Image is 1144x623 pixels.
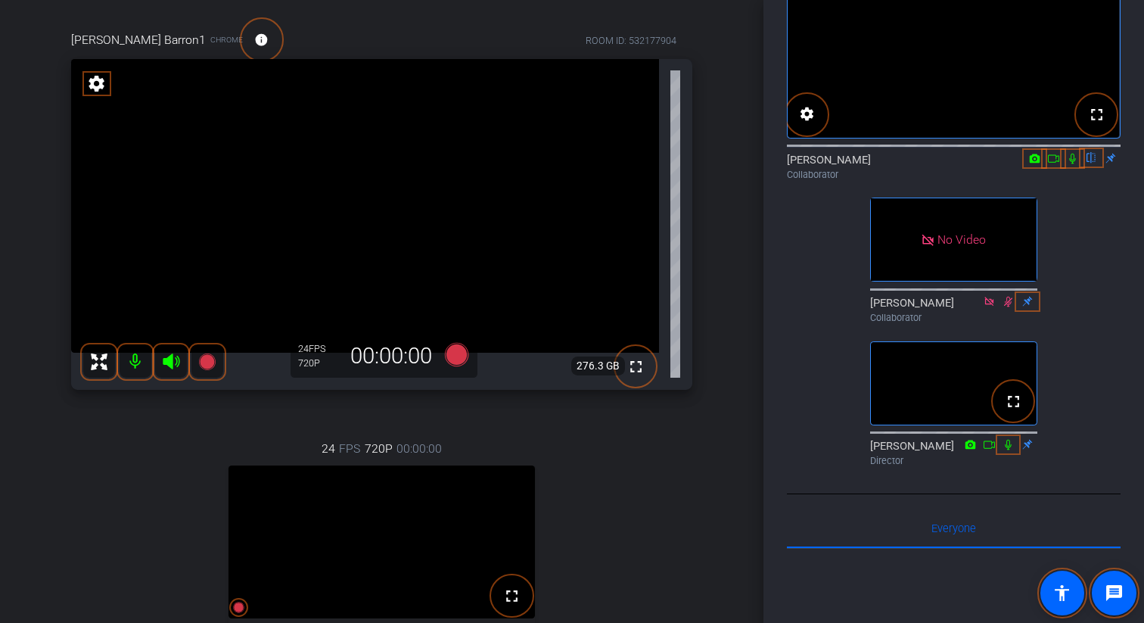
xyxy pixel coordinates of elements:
[1105,584,1124,603] mat-icon: message
[396,440,442,457] span: 00:00:00
[870,311,1037,326] div: Collaborator
[1087,105,1106,124] mat-icon: fullscreen
[322,440,335,457] span: 24
[586,34,676,48] div: ROOM ID: 532177904
[365,440,393,457] span: 720P
[870,438,1037,469] div: [PERSON_NAME]
[787,168,1120,182] div: Collaborator
[787,151,1120,182] div: [PERSON_NAME]
[210,34,243,46] span: Chrome
[309,343,325,354] span: FPS
[870,454,1037,469] div: Director
[71,31,206,48] span: [PERSON_NAME] Barron1
[339,440,360,457] span: FPS
[298,343,337,356] div: 24
[626,357,645,376] mat-icon: fullscreen
[298,357,337,370] div: 720P
[937,232,986,247] span: No Video
[254,33,269,47] mat-icon: info
[797,105,816,124] mat-icon: settings
[571,357,625,375] span: 276.3 GB
[502,587,521,606] mat-icon: fullscreen
[931,523,976,534] span: Everyone
[870,294,1037,326] div: [PERSON_NAME]
[1004,392,1023,411] mat-icon: fullscreen
[1082,151,1101,165] mat-icon: flip
[1052,584,1071,603] mat-icon: accessibility
[338,343,444,370] div: 00:00:00
[85,74,107,93] mat-icon: settings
